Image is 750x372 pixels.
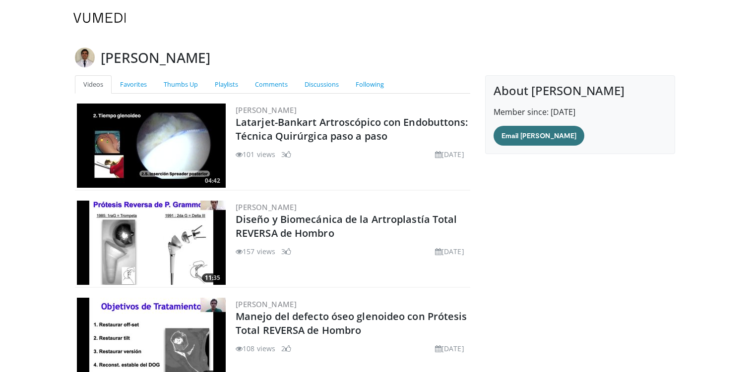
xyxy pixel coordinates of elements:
[77,104,226,188] a: 04:42
[202,273,223,282] span: 11:35
[236,149,275,159] li: 101 views
[281,343,291,354] li: 2
[347,75,392,94] a: Following
[77,104,226,188] img: 4619d074-bbec-435f-a851-384951451fec.300x170_q85_crop-smart_upscale.jpg
[435,246,464,257] li: [DATE]
[236,105,297,115] a: [PERSON_NAME]
[236,343,275,354] li: 108 views
[247,75,296,94] a: Comments
[281,149,291,159] li: 3
[236,310,467,337] a: Manejo del defecto óseo glenoideo con Prótesis Total REVERSA de Hombro
[435,149,464,159] li: [DATE]
[236,246,275,257] li: 157 views
[101,48,210,67] h3: [PERSON_NAME]
[435,343,464,354] li: [DATE]
[155,75,206,94] a: Thumbs Up
[75,75,112,94] a: Videos
[494,106,667,118] p: Member since: [DATE]
[296,75,347,94] a: Discussions
[281,246,291,257] li: 3
[112,75,155,94] a: Favorites
[73,13,126,23] img: VuMedi Logo
[75,48,95,67] img: Avatar
[206,75,247,94] a: Playlists
[236,213,457,240] a: Diseño y Biomecánica de la Artroplastía Total REVERSA de Hombro
[202,176,223,185] span: 04:42
[77,201,226,285] a: 11:35
[236,202,297,212] a: [PERSON_NAME]
[494,126,584,146] a: Email [PERSON_NAME]
[236,115,468,143] a: Latarjet-Bankart Artroscópico con Endobuttons: Técnica Quirúrgica paso a paso
[77,201,226,285] img: a22cead8-bc31-4f26-96e4-71c976edf248.300x170_q85_crop-smart_upscale.jpg
[494,84,667,98] h4: About [PERSON_NAME]
[236,299,297,309] a: [PERSON_NAME]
